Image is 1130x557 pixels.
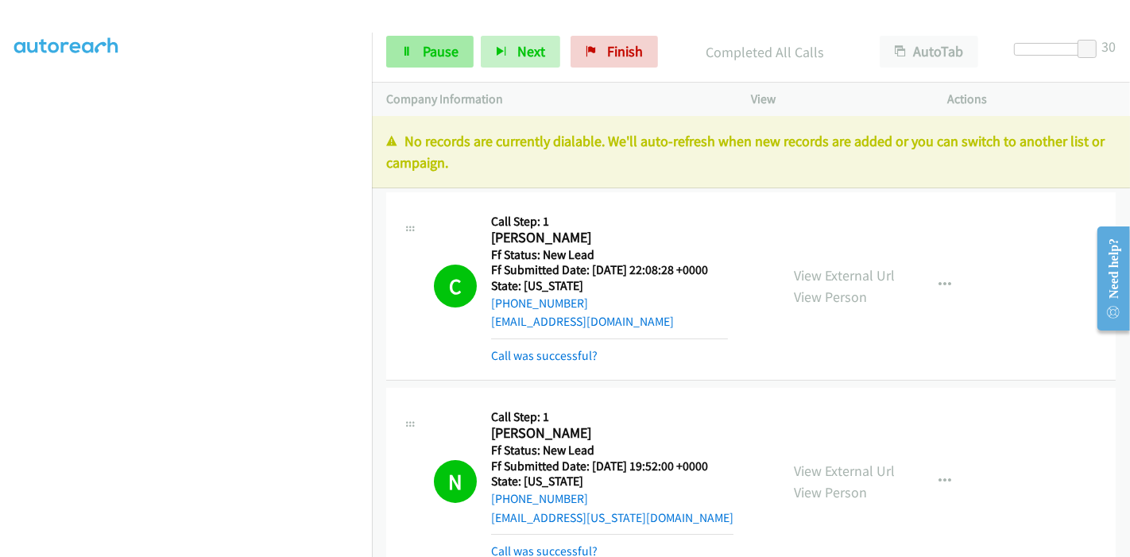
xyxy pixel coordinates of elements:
[751,90,919,109] p: View
[491,443,733,458] h5: Ff Status: New Lead
[491,510,733,525] a: [EMAIL_ADDRESS][US_STATE][DOMAIN_NAME]
[491,296,588,311] a: [PHONE_NUMBER]
[434,265,477,308] h1: C
[491,314,674,329] a: [EMAIL_ADDRESS][DOMAIN_NAME]
[491,458,733,474] h5: Ff Submitted Date: [DATE] 19:52:00 +0000
[794,288,867,306] a: View Person
[491,348,598,363] a: Call was successful?
[491,229,728,247] h2: [PERSON_NAME]
[794,266,895,284] a: View External Url
[481,36,560,68] button: Next
[948,90,1116,109] p: Actions
[434,460,477,503] h1: N
[679,41,851,63] p: Completed All Calls
[1101,36,1116,57] div: 30
[607,42,643,60] span: Finish
[386,90,722,109] p: Company Information
[491,247,728,263] h5: Ff Status: New Lead
[423,42,459,60] span: Pause
[491,278,728,294] h5: State: [US_STATE]
[880,36,978,68] button: AutoTab
[571,36,658,68] a: Finish
[491,474,733,489] h5: State: [US_STATE]
[794,483,867,501] a: View Person
[386,130,1116,173] p: No records are currently dialable. We'll auto-refresh when new records are added or you can switc...
[1085,215,1130,342] iframe: Resource Center
[491,424,728,443] h2: [PERSON_NAME]
[491,491,588,506] a: [PHONE_NUMBER]
[517,42,545,60] span: Next
[491,409,733,425] h5: Call Step: 1
[491,214,728,230] h5: Call Step: 1
[386,36,474,68] a: Pause
[491,262,728,278] h5: Ff Submitted Date: [DATE] 22:08:28 +0000
[794,462,895,480] a: View External Url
